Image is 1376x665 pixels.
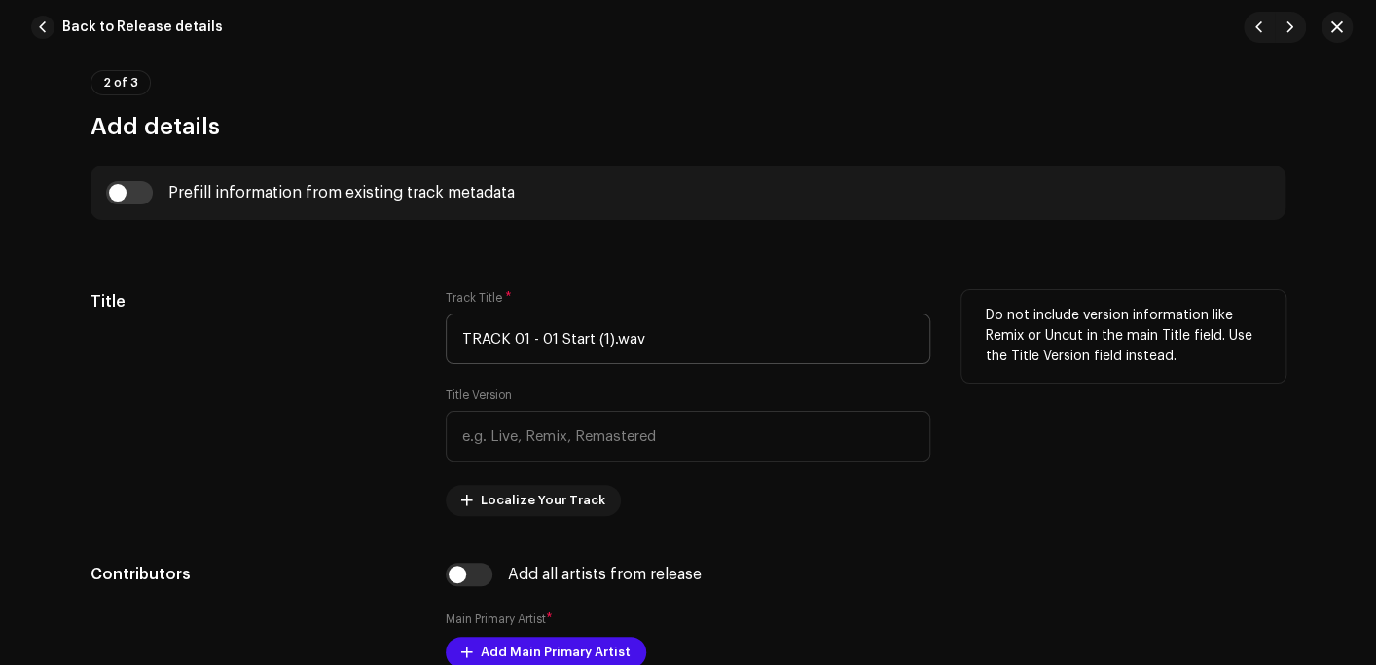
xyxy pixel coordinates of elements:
[508,567,702,582] div: Add all artists from release
[446,485,621,516] button: Localize Your Track
[91,290,415,314] h5: Title
[985,306,1262,367] p: Do not include version information like Remix or Uncut in the main Title field. Use the Title Ver...
[168,185,515,201] div: Prefill information from existing track metadata
[446,613,546,625] small: Main Primary Artist
[91,563,415,586] h5: Contributors
[446,290,512,306] label: Track Title
[446,411,930,462] input: e.g. Live, Remix, Remastered
[446,388,512,403] label: Title Version
[481,481,605,520] span: Localize Your Track
[91,111,1285,142] h3: Add details
[446,314,930,364] input: Enter the name of the track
